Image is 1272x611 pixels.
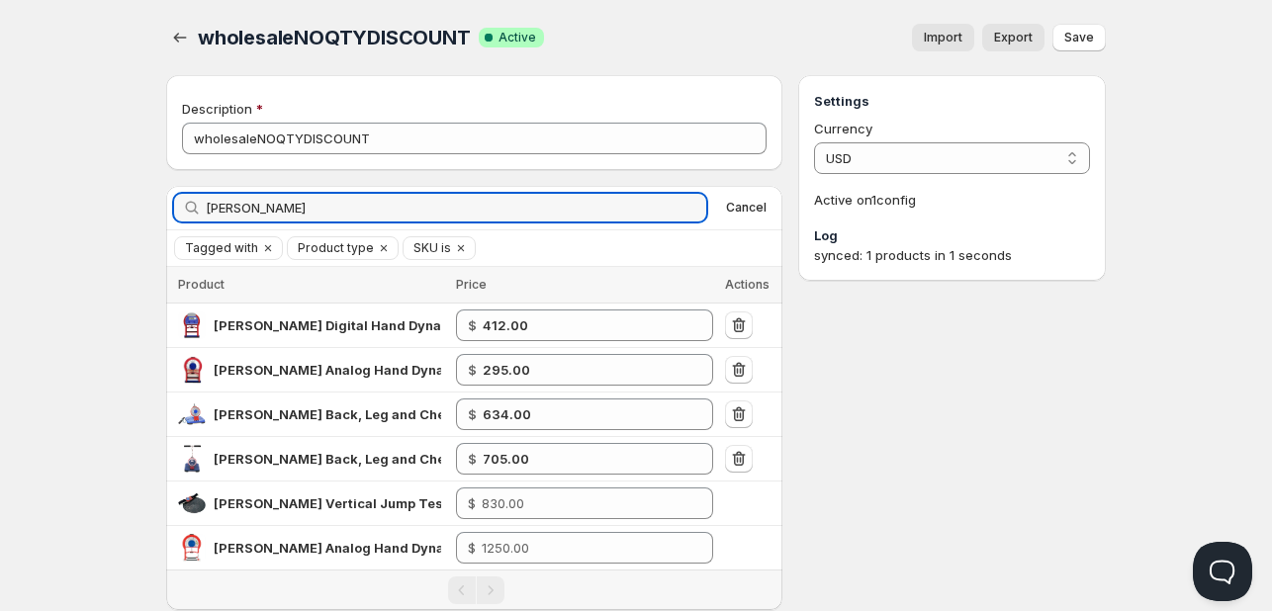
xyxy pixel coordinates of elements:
[814,225,1090,245] h3: Log
[814,121,872,136] span: Currency
[1064,30,1094,45] span: Save
[404,237,451,259] button: SKU is
[182,123,767,154] input: Private internal description
[482,532,683,564] input: 1250.00
[482,487,683,519] input: 830.00
[214,360,441,380] div: Takei Analog Hand Dynamometer - T.K.K. 5001 (Smedley Type)
[298,240,374,256] span: Product type
[483,398,683,430] input: 720.00
[924,30,962,45] span: Import
[214,315,441,335] div: Takei Digital Hand Dynamometer - T.K.K. 5401 (Smedley Type)
[468,495,476,511] span: $
[214,540,653,556] span: [PERSON_NAME] Analog Hand Dynamometer for Children TKK-5825
[814,190,1090,210] p: Active on 1 config
[198,26,471,49] span: wholesaleNOQTYDISCOUNT
[468,406,477,422] strong: $
[451,237,471,259] button: Clear
[994,30,1033,45] span: Export
[483,443,683,475] input: 800.00
[1193,542,1252,601] iframe: Help Scout Beacon - Open
[483,309,683,341] input: 465.00
[214,538,441,558] div: Takei Analog Hand Dynamometer for Children TKK-5825
[499,30,536,45] span: Active
[214,449,441,469] div: Takei Back, Leg and Chest Dynamometer TKK-5402 (Digital)
[912,24,974,51] button: Import
[413,240,451,256] span: SKU is
[214,451,678,467] span: [PERSON_NAME] Back, Leg and Chest Dynamometer TKK-5402 (Digital)
[483,354,683,386] input: 329.00
[814,245,1090,265] div: synced: 1 products in 1 seconds
[1052,24,1106,51] button: Save
[374,237,394,259] button: Clear
[175,237,258,259] button: Tagged with
[182,101,252,117] span: Description
[456,277,487,292] span: Price
[468,362,477,378] strong: $
[718,196,774,219] button: Cancel
[982,24,1045,51] a: Export
[178,277,225,292] span: Product
[726,200,767,216] span: Cancel
[214,495,560,511] span: [PERSON_NAME] Vertical Jump Test Meter TKK-5406
[468,317,477,333] strong: $
[468,451,477,467] strong: $
[214,317,743,333] span: [PERSON_NAME] Digital Hand Dynamometer - T.K.K. 5401 ([PERSON_NAME] Type)
[725,277,770,292] span: Actions
[814,91,1090,111] h3: Settings
[288,237,374,259] button: Product type
[214,493,441,513] div: Takei Vertical Jump Test Meter TKK-5406
[214,406,681,422] span: [PERSON_NAME] Back, Leg and Chest Dynamometer TKK-5002 (Analog)
[206,194,706,221] input: Search by title
[214,362,746,378] span: [PERSON_NAME] Analog Hand Dynamometer - T.K.K. 5001 ([PERSON_NAME] Type)
[166,569,782,610] nav: Pagination
[258,237,278,259] button: Clear
[214,404,441,424] div: Takei Back, Leg and Chest Dynamometer TKK-5002 (Analog)
[468,540,476,556] span: $
[185,240,258,256] span: Tagged with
